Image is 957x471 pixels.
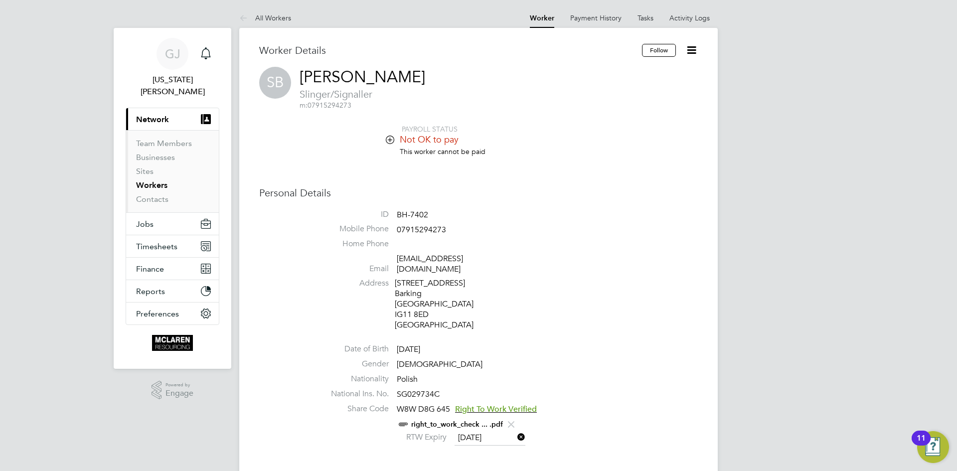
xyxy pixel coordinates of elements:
[136,219,154,229] span: Jobs
[126,74,219,98] span: Georgia Jesson
[165,47,180,60] span: GJ
[319,278,389,289] label: Address
[319,344,389,354] label: Date of Birth
[530,14,554,22] a: Worker
[126,38,219,98] a: GJ[US_STATE][PERSON_NAME]
[136,153,175,162] a: Businesses
[395,278,489,330] div: [STREET_ADDRESS] Barking [GEOGRAPHIC_DATA] IG11 8ED [GEOGRAPHIC_DATA]
[126,280,219,302] button: Reports
[300,101,351,110] span: 07915294273
[136,309,179,318] span: Preferences
[402,125,458,134] span: PAYROLL STATUS
[136,139,192,148] a: Team Members
[397,225,446,235] span: 07915294273
[126,130,219,212] div: Network
[397,345,420,355] span: [DATE]
[319,264,389,274] label: Email
[638,13,653,22] a: Tasks
[300,67,425,87] a: [PERSON_NAME]
[397,254,463,274] a: [EMAIL_ADDRESS][DOMAIN_NAME]
[165,381,193,389] span: Powered by
[397,432,447,443] label: RTW Expiry
[400,147,485,156] span: This worker cannot be paid
[165,389,193,398] span: Engage
[259,186,698,199] h3: Personal Details
[126,258,219,280] button: Finance
[642,44,676,57] button: Follow
[126,303,219,324] button: Preferences
[300,101,308,110] span: m:
[411,420,503,429] a: right_to_work_check ... .pdf
[126,108,219,130] button: Network
[319,389,389,399] label: National Ins. No.
[114,28,231,369] nav: Main navigation
[136,180,167,190] a: Workers
[397,359,482,369] span: [DEMOGRAPHIC_DATA]
[126,235,219,257] button: Timesheets
[397,389,440,399] span: SG029734C
[136,166,154,176] a: Sites
[136,242,177,251] span: Timesheets
[455,404,537,414] span: Right To Work Verified
[570,13,622,22] a: Payment History
[126,213,219,235] button: Jobs
[300,88,425,101] span: Slinger/Signaller
[136,115,169,124] span: Network
[917,438,926,451] div: 11
[455,431,525,446] input: Select one
[152,381,194,400] a: Powered byEngage
[319,239,389,249] label: Home Phone
[136,264,164,274] span: Finance
[397,374,418,384] span: Polish
[136,194,168,204] a: Contacts
[319,374,389,384] label: Nationality
[319,224,389,234] label: Mobile Phone
[126,335,219,351] a: Go to home page
[319,404,389,414] label: Share Code
[917,431,949,463] button: Open Resource Center, 11 new notifications
[239,13,291,22] a: All Workers
[397,404,450,414] span: W8W D8G 645
[400,134,459,145] span: Not OK to pay
[136,287,165,296] span: Reports
[319,359,389,369] label: Gender
[319,209,389,220] label: ID
[669,13,710,22] a: Activity Logs
[259,67,291,99] span: SB
[152,335,192,351] img: mclaren-logo-retina.png
[397,210,428,220] span: BH-7402
[259,44,642,57] h3: Worker Details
